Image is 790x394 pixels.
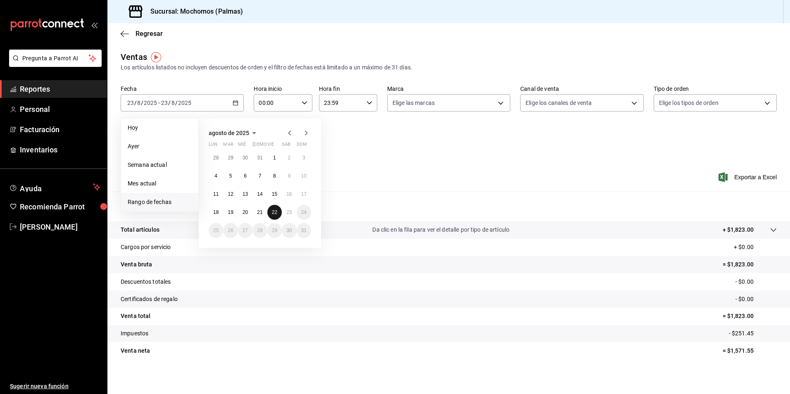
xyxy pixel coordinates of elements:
p: Impuestos [121,329,148,338]
input: ---- [178,100,192,106]
span: Elige los tipos de orden [659,99,719,107]
a: Pregunta a Parrot AI [6,60,102,69]
p: Venta neta [121,347,150,355]
button: Pregunta a Parrot AI [9,50,102,67]
abbr: 9 de agosto de 2025 [288,173,290,179]
input: ---- [143,100,157,106]
span: / [168,100,171,106]
abbr: 17 de agosto de 2025 [301,191,307,197]
p: Venta total [121,312,150,320]
abbr: 7 de agosto de 2025 [259,173,262,179]
abbr: 11 de agosto de 2025 [213,191,219,197]
input: -- [161,100,168,106]
abbr: 27 de agosto de 2025 [243,228,248,233]
span: Ayuda [20,182,90,192]
span: Rango de fechas [128,198,192,206]
abbr: 29 de julio de 2025 [228,155,233,161]
button: 27 de agosto de 2025 [238,223,252,238]
button: 17 de agosto de 2025 [297,187,311,202]
label: Fecha [121,86,244,92]
abbr: 20 de agosto de 2025 [243,209,248,215]
abbr: viernes [267,142,274,150]
button: 29 de agosto de 2025 [267,223,282,238]
button: 28 de agosto de 2025 [252,223,267,238]
button: 28 de julio de 2025 [209,150,223,165]
button: agosto de 2025 [209,128,259,138]
abbr: 14 de agosto de 2025 [257,191,262,197]
span: agosto de 2025 [209,130,249,136]
label: Canal de venta [520,86,643,92]
p: = $1,823.00 [723,312,777,320]
span: Recomienda Parrot [20,201,100,212]
label: Hora inicio [254,86,312,92]
abbr: 26 de agosto de 2025 [228,228,233,233]
p: Certificados de regalo [121,295,178,304]
span: Elige los canales de venta [526,99,592,107]
abbr: 31 de julio de 2025 [257,155,262,161]
abbr: 23 de agosto de 2025 [286,209,292,215]
abbr: 31 de agosto de 2025 [301,228,307,233]
p: Cargos por servicio [121,243,171,252]
abbr: 3 de agosto de 2025 [302,155,305,161]
p: Resumen [121,202,777,211]
button: 6 de agosto de 2025 [238,169,252,183]
button: 12 de agosto de 2025 [223,187,238,202]
button: Regresar [121,30,163,38]
button: 30 de julio de 2025 [238,150,252,165]
abbr: 12 de agosto de 2025 [228,191,233,197]
span: Inventarios [20,144,100,155]
button: 14 de agosto de 2025 [252,187,267,202]
abbr: sábado [282,142,290,150]
button: 20 de agosto de 2025 [238,205,252,220]
button: 22 de agosto de 2025 [267,205,282,220]
abbr: 2 de agosto de 2025 [288,155,290,161]
abbr: 5 de agosto de 2025 [229,173,232,179]
span: Mes actual [128,179,192,188]
abbr: 4 de agosto de 2025 [214,173,217,179]
p: = $1,823.00 [723,260,777,269]
button: open_drawer_menu [91,21,98,28]
p: + $1,823.00 [723,225,754,234]
img: Tooltip marker [151,52,161,62]
button: 31 de agosto de 2025 [297,223,311,238]
abbr: 28 de agosto de 2025 [257,228,262,233]
div: Los artículos listados no incluyen descuentos de orden y el filtro de fechas está limitado a un m... [121,63,777,72]
span: Personal [20,104,100,115]
div: Ventas [121,51,147,63]
button: 13 de agosto de 2025 [238,187,252,202]
button: Exportar a Excel [720,172,777,182]
p: Descuentos totales [121,278,171,286]
button: 19 de agosto de 2025 [223,205,238,220]
span: [PERSON_NAME] [20,221,100,233]
button: 11 de agosto de 2025 [209,187,223,202]
abbr: 1 de agosto de 2025 [273,155,276,161]
abbr: 8 de agosto de 2025 [273,173,276,179]
p: - $0.00 [735,295,777,304]
span: Semana actual [128,161,192,169]
abbr: domingo [297,142,307,150]
abbr: 30 de agosto de 2025 [286,228,292,233]
span: Pregunta a Parrot AI [22,54,89,63]
p: - $251.45 [729,329,777,338]
abbr: lunes [209,142,217,150]
button: 15 de agosto de 2025 [267,187,282,202]
abbr: 28 de julio de 2025 [213,155,219,161]
p: Da clic en la fila para ver el detalle por tipo de artículo [372,225,509,234]
input: -- [137,100,141,106]
button: 24 de agosto de 2025 [297,205,311,220]
p: Total artículos [121,225,159,234]
p: + $0.00 [734,243,777,252]
button: 23 de agosto de 2025 [282,205,296,220]
button: 3 de agosto de 2025 [297,150,311,165]
span: Hoy [128,123,192,132]
abbr: 18 de agosto de 2025 [213,209,219,215]
button: 5 de agosto de 2025 [223,169,238,183]
abbr: 15 de agosto de 2025 [272,191,277,197]
span: Elige las marcas [393,99,435,107]
p: - $0.00 [735,278,777,286]
span: / [134,100,137,106]
label: Tipo de orden [654,86,777,92]
span: / [175,100,178,106]
button: 8 de agosto de 2025 [267,169,282,183]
